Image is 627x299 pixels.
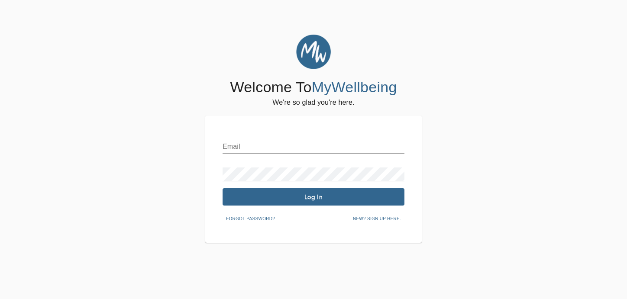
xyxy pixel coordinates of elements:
[226,215,275,223] span: Forgot password?
[353,215,401,223] span: New? Sign up here.
[223,215,278,222] a: Forgot password?
[223,212,278,225] button: Forgot password?
[226,193,401,201] span: Log In
[349,212,404,225] button: New? Sign up here.
[296,35,331,69] img: MyWellbeing
[223,188,404,206] button: Log In
[312,79,397,95] span: MyWellbeing
[272,96,354,109] h6: We're so glad you're here.
[230,78,397,96] h4: Welcome To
